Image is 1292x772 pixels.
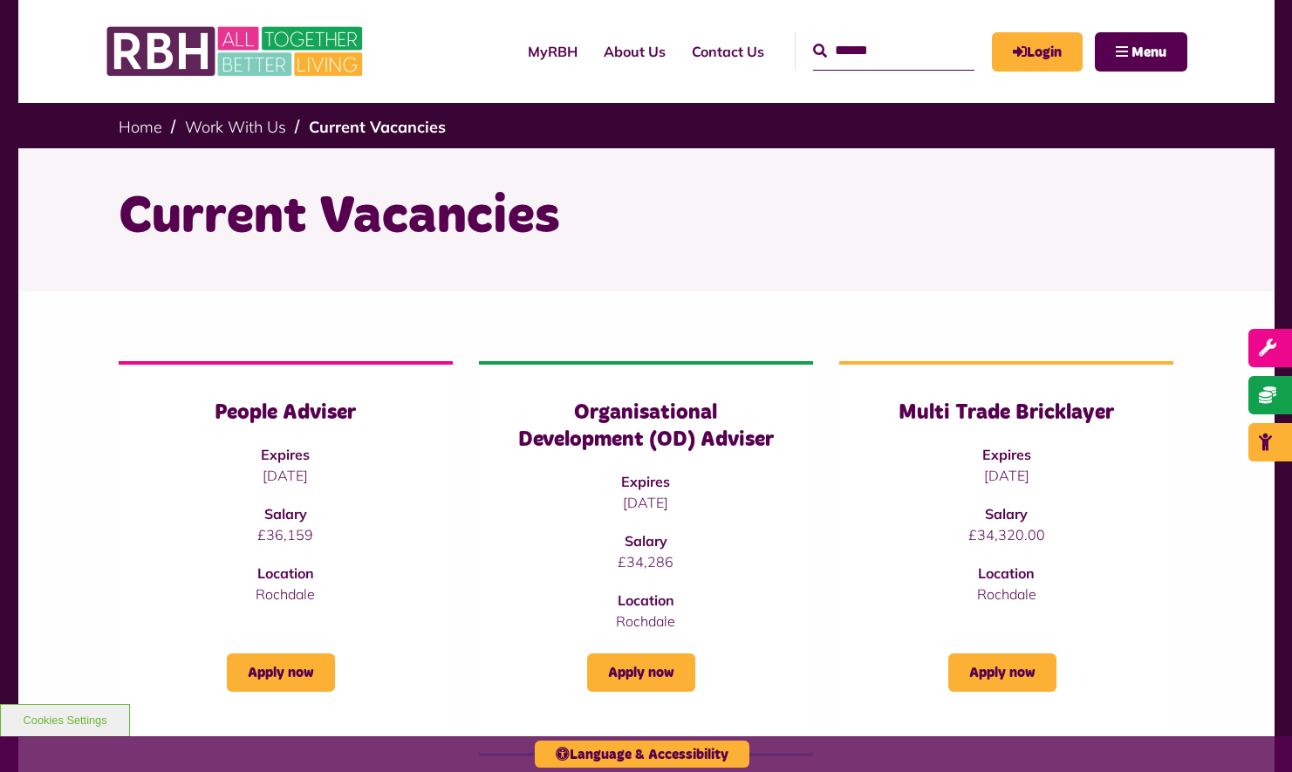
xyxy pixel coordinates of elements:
[264,505,307,523] strong: Salary
[679,28,777,75] a: Contact Us
[982,446,1031,463] strong: Expires
[154,465,418,486] p: [DATE]
[874,584,1138,605] p: Rochdale
[874,524,1138,545] p: £34,320.00
[535,741,749,768] button: Language & Accessibility
[1213,693,1292,772] iframe: Netcall Web Assistant for live chat
[625,532,667,550] strong: Salary
[1131,45,1166,59] span: Menu
[621,473,670,490] strong: Expires
[591,28,679,75] a: About Us
[1095,32,1187,72] button: Navigation
[119,183,1174,251] h1: Current Vacancies
[514,400,778,454] h3: Organisational Development (OD) Adviser
[978,564,1035,582] strong: Location
[992,32,1083,72] a: MyRBH
[106,17,367,85] img: RBH
[514,492,778,513] p: [DATE]
[874,400,1138,427] h3: Multi Trade Bricklayer
[515,28,591,75] a: MyRBH
[514,611,778,632] p: Rochdale
[874,465,1138,486] p: [DATE]
[154,400,418,427] h3: People Adviser
[261,446,310,463] strong: Expires
[948,653,1056,692] a: Apply now
[185,117,286,137] a: Work With Us
[257,564,314,582] strong: Location
[587,653,695,692] a: Apply now
[154,524,418,545] p: £36,159
[985,505,1028,523] strong: Salary
[309,117,446,137] a: Current Vacancies
[119,117,162,137] a: Home
[618,591,674,609] strong: Location
[154,584,418,605] p: Rochdale
[514,551,778,572] p: £34,286
[227,653,335,692] a: Apply now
